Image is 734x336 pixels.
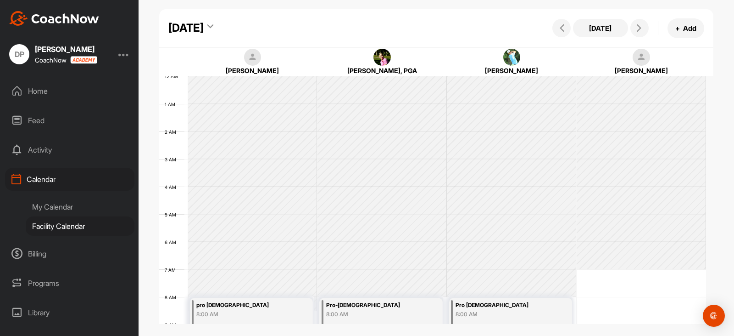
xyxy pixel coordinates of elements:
div: Feed [5,109,134,132]
button: +Add [667,18,704,38]
div: pro [DEMOGRAPHIC_DATA] [196,300,292,311]
div: Home [5,80,134,103]
div: Calendar [5,168,134,191]
div: 8:00 AM [326,310,422,319]
div: 12 AM [159,74,187,79]
img: square_095835cd76ac6bd3b20469ba0b26027f.jpg [373,49,391,66]
div: 9 AM [159,322,185,328]
div: 5 AM [159,212,185,217]
img: square_default-ef6cabf814de5a2bf16c804365e32c732080f9872bdf737d349900a9daf73cf9.png [244,49,261,66]
div: [PERSON_NAME], PGA [328,66,435,75]
div: 3 AM [159,157,185,162]
div: Programs [5,272,134,295]
div: 7 AM [159,267,185,273]
button: [DATE] [573,19,628,37]
img: CoachNow [9,11,99,26]
div: 4 AM [159,184,185,190]
img: square_default-ef6cabf814de5a2bf16c804365e32c732080f9872bdf737d349900a9daf73cf9.png [633,49,650,66]
div: [PERSON_NAME] [588,66,695,75]
div: 1 AM [159,102,184,107]
span: + [675,23,680,33]
div: Pro [DEMOGRAPHIC_DATA] [456,300,551,311]
div: Library [5,301,134,324]
div: [PERSON_NAME] [458,66,565,75]
div: [PERSON_NAME] [199,66,306,75]
div: 8:00 AM [456,310,551,319]
img: square_1707734b9169688d3d4311bb3a41c2ac.jpg [503,49,521,66]
div: DP [9,44,29,64]
div: Facility Calendar [26,216,134,236]
div: Pro-[DEMOGRAPHIC_DATA] [326,300,422,311]
img: CoachNow acadmey [70,56,97,64]
div: 8:00 AM [196,310,292,319]
div: [PERSON_NAME] [35,46,97,53]
div: 2 AM [159,129,185,135]
div: Activity [5,138,134,161]
div: Billing [5,242,134,265]
div: 8 AM [159,295,185,300]
div: 6 AM [159,239,185,245]
div: CoachNow [35,56,97,64]
div: [DATE] [168,20,204,36]
div: Open Intercom Messenger [703,305,725,327]
div: My Calendar [26,197,134,216]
